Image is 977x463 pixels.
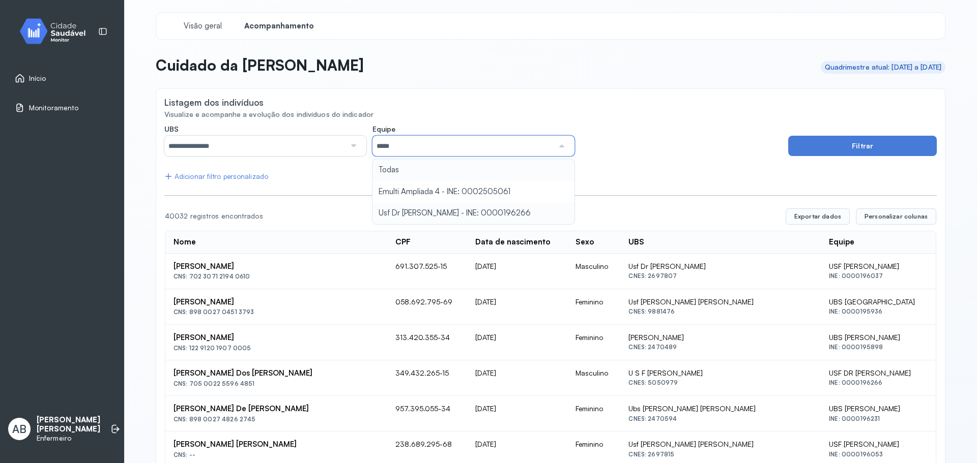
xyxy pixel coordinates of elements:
div: 40032 registros encontrados [165,212,778,221]
span: AB [12,422,26,436]
div: INE: 0000195898 [829,344,928,351]
div: INE: 0000195936 [829,308,928,315]
div: CNES: 2470489 [628,344,813,351]
span: Monitoramento [29,104,78,112]
div: Visualize e acompanhe a evolução dos indivíduos do indicador [164,110,937,119]
div: Data de nascimento [475,237,551,247]
div: Usf [PERSON_NAME] [PERSON_NAME] [628,297,813,306]
div: CNS: 702 3071 2194 0610 [174,273,379,280]
div: INE: 0000196266 [829,379,928,386]
li: Usf Dr [PERSON_NAME] - INE: 0000196266 [372,202,574,224]
li: Todas [372,159,574,181]
div: CNS: 898 0027 0451 3793 [174,308,379,316]
div: CNS: 898 0027 4826 2745 [174,416,379,423]
span: Início [29,74,46,83]
div: INE: 0000196053 [829,451,928,458]
p: Enfermeiro [37,434,100,443]
div: UBS [GEOGRAPHIC_DATA] [829,297,928,306]
span: Equipe [372,125,395,134]
div: CNS: -- [174,451,379,458]
div: USF [PERSON_NAME] [829,440,928,449]
a: Início [15,73,109,83]
div: CNES: 2697807 [628,272,813,280]
div: [PERSON_NAME] [174,297,379,307]
div: Quadrimestre atual: [DATE] a [DATE] [825,63,942,72]
div: INE: 0000196037 [829,272,928,280]
li: Emulti Ampliada 4 - INE: 0002505061 [372,181,574,203]
div: [PERSON_NAME] [628,333,813,342]
div: [PERSON_NAME] [174,262,379,271]
div: Usf Dr [PERSON_NAME] [628,262,813,271]
span: UBS [164,125,179,134]
div: UBS [628,237,644,247]
div: U S F [PERSON_NAME] [628,368,813,378]
span: Acompanhamento [244,21,314,31]
div: [PERSON_NAME] Dos [PERSON_NAME] [174,368,379,378]
a: Monitoramento [15,103,109,113]
p: [PERSON_NAME] [PERSON_NAME] [37,415,100,435]
div: UBS [PERSON_NAME] [829,333,928,342]
div: CNES: 2697815 [628,451,813,458]
span: Personalizar colunas [865,212,928,221]
td: Masculino [567,360,621,396]
div: CNS: 122 9120 1907 0005 [174,345,379,352]
button: Exportar dados [786,208,850,225]
td: [DATE] [467,360,567,396]
td: [DATE] [467,289,567,325]
div: CNES: 5050979 [628,379,813,386]
p: Cuidado da [PERSON_NAME] [156,56,364,74]
div: Listagem dos indivíduos [164,97,264,108]
div: CNES: 9881476 [628,308,813,315]
img: monitor.svg [11,16,102,46]
td: [DATE] [467,396,567,431]
td: 691.307.525-15 [387,254,467,289]
div: Adicionar filtro personalizado [164,172,268,181]
td: 313.420.355-34 [387,325,467,360]
td: 957.395.055-34 [387,396,467,431]
td: [DATE] [467,254,567,289]
div: CNS: 705 0022 5596 4851 [174,380,379,387]
td: Masculino [567,254,621,289]
div: CNES: 2470594 [628,415,813,422]
td: 349.432.265-15 [387,360,467,396]
button: Personalizar colunas [856,208,936,225]
td: Feminino [567,396,621,431]
span: Visão geral [184,21,222,31]
div: [PERSON_NAME] [174,333,379,343]
td: [DATE] [467,325,567,360]
div: Equipe [829,237,854,247]
div: Sexo [576,237,594,247]
button: Filtrar [788,136,937,156]
div: CPF [395,237,411,247]
div: Usf [PERSON_NAME] [PERSON_NAME] [628,440,813,449]
div: [PERSON_NAME] De [PERSON_NAME] [174,404,379,414]
div: Ubs [PERSON_NAME] [PERSON_NAME] [628,404,813,413]
div: USF [PERSON_NAME] [829,262,928,271]
td: Feminino [567,325,621,360]
div: UBS [PERSON_NAME] [829,404,928,413]
td: Feminino [567,289,621,325]
div: Nome [174,237,196,247]
div: USF DR [PERSON_NAME] [829,368,928,378]
td: 058.692.795-69 [387,289,467,325]
div: INE: 0000196231 [829,415,928,422]
div: [PERSON_NAME] [PERSON_NAME] [174,440,379,449]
